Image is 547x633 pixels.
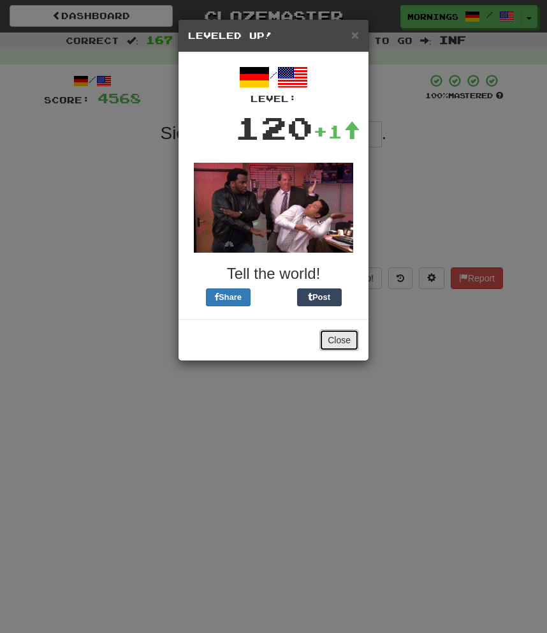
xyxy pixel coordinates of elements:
[188,29,359,42] h5: Leveled Up!
[206,288,251,306] button: Share
[351,28,359,41] button: Close
[194,163,353,253] img: office-a80e9430007fca076a14268f5cfaac02a5711bd98b344892871d2edf63981756.gif
[297,288,342,306] button: Post
[351,27,359,42] span: ×
[188,62,359,105] div: /
[251,288,297,306] iframe: X Post Button
[188,93,359,105] div: Level:
[235,105,313,150] div: 120
[313,119,360,144] div: +1
[188,265,359,282] h3: Tell the world!
[319,329,359,351] button: Close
